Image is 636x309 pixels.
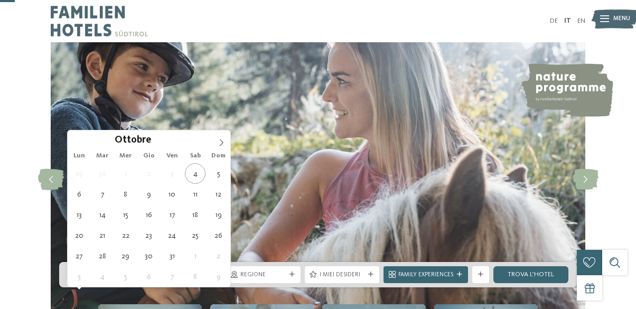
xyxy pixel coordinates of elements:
[115,184,136,204] span: Ottobre 8, 2025
[69,225,89,246] span: Ottobre 20, 2025
[207,153,230,160] span: Dom
[91,153,114,160] span: Mar
[185,225,205,246] span: Ottobre 25, 2025
[115,163,136,184] span: Ottobre 1, 2025
[493,266,568,283] a: trova l’hotel
[69,184,89,204] span: Ottobre 6, 2025
[240,271,286,279] span: Regione
[138,204,159,225] span: Ottobre 16, 2025
[115,204,136,225] span: Ottobre 15, 2025
[520,63,613,117] img: nature programme by Familienhotels Südtirol
[161,153,184,160] span: Ven
[208,225,229,246] span: Ottobre 26, 2025
[208,246,229,266] span: Novembre 2, 2025
[162,163,182,184] span: Ottobre 3, 2025
[577,17,585,24] a: EN
[185,184,205,204] span: Ottobre 11, 2025
[613,15,630,23] span: Menu
[564,17,571,24] a: IT
[115,136,151,146] span: Ottobre
[151,134,186,145] input: Year
[185,246,205,266] span: Novembre 1, 2025
[185,204,205,225] span: Ottobre 18, 2025
[185,266,205,287] span: Novembre 8, 2025
[138,266,159,287] span: Novembre 6, 2025
[69,266,89,287] span: Novembre 3, 2025
[162,184,182,204] span: Ottobre 10, 2025
[92,246,113,266] span: Ottobre 28, 2025
[137,153,161,160] span: Gio
[114,153,137,160] span: Mer
[138,163,159,184] span: Ottobre 2, 2025
[138,184,159,204] span: Ottobre 9, 2025
[69,246,89,266] span: Ottobre 27, 2025
[115,246,136,266] span: Ottobre 29, 2025
[115,225,136,246] span: Ottobre 22, 2025
[550,17,558,24] a: DE
[92,204,113,225] span: Ottobre 14, 2025
[92,225,113,246] span: Ottobre 21, 2025
[115,266,136,287] span: Novembre 5, 2025
[208,204,229,225] span: Ottobre 19, 2025
[92,163,113,184] span: Settembre 30, 2025
[208,163,229,184] span: Ottobre 5, 2025
[184,153,207,160] span: Sab
[138,225,159,246] span: Ottobre 23, 2025
[138,246,159,266] span: Ottobre 30, 2025
[162,246,182,266] span: Ottobre 31, 2025
[398,271,453,279] span: Family Experiences
[69,163,89,184] span: Settembre 29, 2025
[162,266,182,287] span: Novembre 7, 2025
[162,204,182,225] span: Ottobre 17, 2025
[185,163,205,184] span: Ottobre 4, 2025
[208,184,229,204] span: Ottobre 12, 2025
[69,204,89,225] span: Ottobre 13, 2025
[208,266,229,287] span: Novembre 9, 2025
[92,266,113,287] span: Novembre 4, 2025
[68,153,91,160] span: Lun
[162,225,182,246] span: Ottobre 24, 2025
[320,271,365,279] span: I miei desideri
[92,184,113,204] span: Ottobre 7, 2025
